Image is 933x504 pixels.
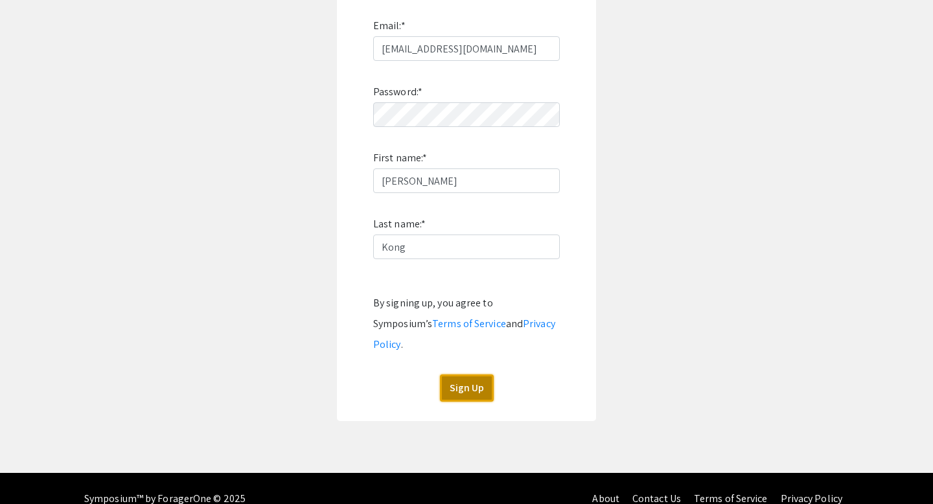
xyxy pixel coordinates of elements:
label: Email: [373,16,406,36]
a: Terms of Service [432,317,506,330]
label: First name: [373,148,427,168]
button: Sign Up [440,374,494,402]
label: Last name: [373,214,426,235]
div: By signing up, you agree to Symposium’s and . [373,293,560,355]
a: Privacy Policy [373,317,555,351]
label: Password: [373,82,422,102]
iframe: Chat [10,446,55,494]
